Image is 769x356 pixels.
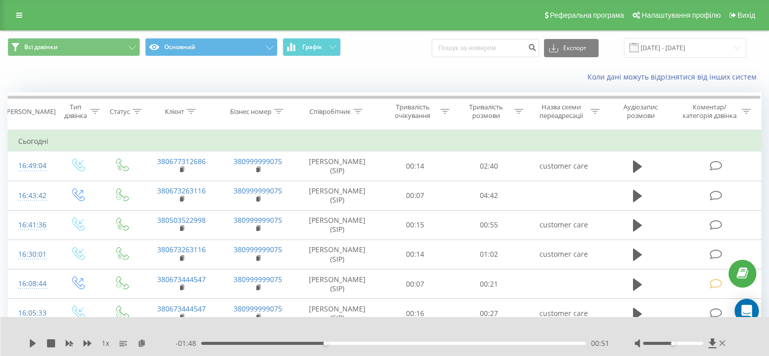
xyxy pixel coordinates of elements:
a: 380673444547 [157,274,206,284]
div: Статус [110,107,130,116]
input: Пошук за номером [432,39,539,57]
button: Основний [145,38,278,56]
div: Співробітник [309,107,351,116]
span: Реферальна програма [550,11,624,19]
td: 00:55 [452,210,525,240]
td: 00:07 [379,269,452,299]
div: Тип дзвінка [64,103,87,120]
span: Графік [302,44,322,51]
div: [PERSON_NAME] [5,107,56,116]
td: 02:40 [452,151,525,181]
div: 16:49:04 [18,156,45,176]
td: 00:14 [379,151,452,181]
td: 04:42 [452,181,525,210]
div: 16:30:01 [18,245,45,264]
span: Налаштування профілю [642,11,720,19]
div: Тривалість розмови [461,103,512,120]
div: Accessibility label [324,341,328,345]
a: 380503522998 [157,215,206,225]
td: 00:27 [452,299,525,328]
a: 380999999075 [234,274,282,284]
div: Тривалість очікування [388,103,438,120]
a: 380999999075 [234,304,282,313]
span: 1 x [102,338,109,348]
div: Open Intercom Messenger [735,299,759,323]
td: Сьогодні [8,131,761,151]
a: 380999999075 [234,215,282,225]
a: 380999999075 [234,156,282,166]
td: [PERSON_NAME] (SIP) [296,181,379,210]
td: customer care [525,210,602,240]
a: 380673263116 [157,245,206,254]
a: Коли дані можуть відрізнятися вiд інших систем [587,72,761,82]
td: customer care [525,151,602,181]
span: Всі дзвінки [24,43,58,51]
td: [PERSON_NAME] (SIP) [296,210,379,240]
a: 380999999075 [234,186,282,195]
div: 16:05:33 [18,303,45,323]
div: Назва схеми переадресації [535,103,588,120]
span: - 01:48 [175,338,201,348]
span: 00:51 [591,338,609,348]
td: 00:14 [379,240,452,269]
div: Accessibility label [671,341,675,345]
td: [PERSON_NAME] (SIP) [296,151,379,181]
td: 00:15 [379,210,452,240]
span: Вихід [738,11,755,19]
td: 01:02 [452,240,525,269]
button: Графік [283,38,341,56]
div: Клієнт [165,107,184,116]
div: 16:43:42 [18,186,45,206]
div: 16:41:36 [18,215,45,235]
td: 00:16 [379,299,452,328]
a: 380673444547 [157,304,206,313]
td: 00:21 [452,269,525,299]
td: [PERSON_NAME] (SIP) [296,240,379,269]
td: 00:07 [379,181,452,210]
a: 380999999075 [234,245,282,254]
button: Експорт [544,39,599,57]
td: customer care [525,299,602,328]
button: Всі дзвінки [8,38,140,56]
div: Бізнес номер [230,107,272,116]
a: 380677312686 [157,156,206,166]
div: Аудіозапис розмови [611,103,670,120]
a: 380673263116 [157,186,206,195]
div: 16:08:44 [18,274,45,294]
td: [PERSON_NAME] (SIP) [296,299,379,328]
div: Коментар/категорія дзвінка [680,103,739,120]
td: [PERSON_NAME] (SIP) [296,269,379,299]
td: customer care [525,240,602,269]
